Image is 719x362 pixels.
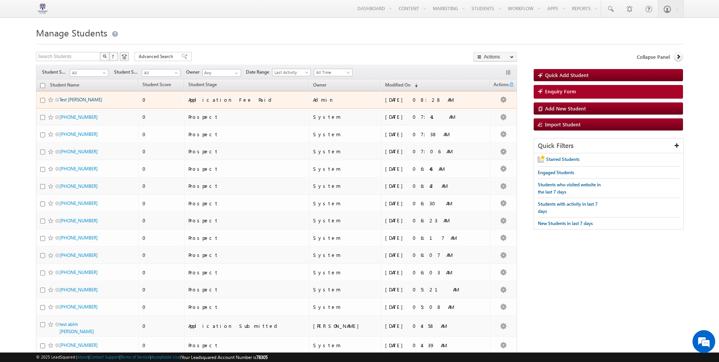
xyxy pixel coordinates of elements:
span: Owner [186,69,202,76]
a: Acceptable Use [151,354,180,359]
a: Show All Items [231,69,240,77]
div: System [313,165,378,172]
span: Collapse Panel [637,54,670,60]
span: Starred Students [546,156,580,162]
a: [PHONE_NUMBER] [60,269,98,275]
div: [DATE] 05:08 AM [385,304,487,310]
div: 0 [143,323,181,329]
div: System [313,113,378,120]
div: Application Fee Paid [188,96,293,103]
a: Student Stage [185,80,221,90]
a: Student Score [139,80,175,90]
div: Prospect [188,183,293,189]
a: [PHONE_NUMBER] [60,252,98,258]
div: 0 [143,113,181,120]
span: New Students in last 7 days [538,220,593,226]
div: Quick Filters [534,139,683,153]
div: System [313,286,378,293]
div: System [313,269,378,276]
span: Date Range [246,69,272,76]
a: All [142,69,180,77]
span: Last Activity [273,69,309,76]
span: ? [112,53,115,60]
a: [PHONE_NUMBER] [60,200,98,206]
div: Prospect [188,269,293,276]
div: System [313,342,378,349]
div: 0 [143,286,181,293]
div: 0 [143,165,181,172]
div: [DATE] 04:39 AM [385,342,487,349]
span: Add New Student [545,105,586,112]
div: Prospect [188,217,293,224]
div: 0 [143,131,181,138]
span: Students with activity in last 7 days [538,201,598,214]
span: (sorted descending) [412,82,418,88]
div: Prospect [188,304,293,310]
div: Prospect [188,252,293,258]
div: 0 [143,252,181,258]
span: Quick Add Student [545,72,589,78]
span: Enquiry Form [545,88,576,95]
span: Modified On [385,82,410,88]
a: [PHONE_NUMBER] [60,131,98,137]
a: [PHONE_NUMBER] [60,114,98,120]
div: Prospect [188,148,293,155]
span: Owner [313,82,326,88]
div: System [313,235,378,241]
div: [DATE] 06:07 AM [385,252,487,258]
div: Application Submitted [188,323,293,329]
div: 0 [143,148,181,155]
div: System [313,148,378,155]
a: All [70,69,108,77]
div: 0 [143,269,181,276]
div: Prospect [188,131,293,138]
div: 0 [143,96,181,103]
a: Modified On (sorted descending) [381,80,421,90]
span: 78305 [256,354,268,360]
a: About [77,354,88,359]
div: System [313,252,378,258]
a: [PHONE_NUMBER] [60,287,98,293]
a: [PHONE_NUMBER] [60,235,98,241]
span: Students who visited website in the last 7 days [538,182,601,195]
div: [DATE] 04:58 AM [385,323,487,329]
button: ? [109,52,118,61]
div: Prospect [188,165,293,172]
a: Enquiry Form [534,85,683,99]
div: Prospect [188,342,293,349]
img: Custom Logo [36,2,49,15]
div: [DATE] 06:30 AM [385,200,487,207]
a: Student Name [46,81,83,91]
a: [PHONE_NUMBER] [60,183,98,189]
div: [DATE] 07:41 AM [385,113,487,120]
span: Your Leadsquared Account Number is [181,354,268,360]
span: Actions [490,80,509,90]
div: System [313,131,378,138]
div: [DATE] 06:42 AM [385,183,487,189]
span: All [142,69,178,76]
img: Search [103,54,107,58]
div: Prospect [188,200,293,207]
span: Student Stage [188,82,217,87]
button: Actions [473,52,517,61]
div: [DATE] 05:21 AM [385,286,487,293]
a: [PHONE_NUMBER] [60,149,98,154]
div: [DATE] 08:28 AM [385,96,487,103]
div: Admin [313,96,378,103]
div: 0 [143,342,181,349]
div: 0 [143,235,181,241]
a: Contact Support [89,354,119,359]
a: [PHONE_NUMBER] [60,218,98,223]
div: 0 [143,200,181,207]
div: [DATE] 06:23 AM [385,217,487,224]
a: [PHONE_NUMBER] [60,304,98,310]
span: © 2025 LeadSquared | | | | | [36,354,268,361]
div: [DATE] 07:38 AM [385,131,487,138]
div: System [313,304,378,310]
span: Student Stage [42,69,70,76]
input: Check all records [40,83,45,88]
span: Student Score [143,82,171,87]
div: [DATE] 06:46 AM [385,165,487,172]
a: All Time [314,69,352,76]
span: Advanced Search [139,53,175,60]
